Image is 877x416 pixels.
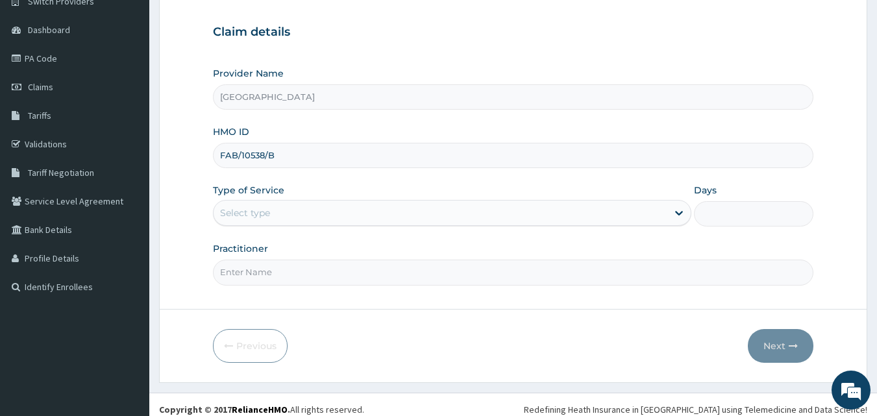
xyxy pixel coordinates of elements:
span: Tariffs [28,110,51,121]
label: Type of Service [213,184,284,197]
button: Next [748,329,813,363]
span: Claims [28,81,53,93]
span: Dashboard [28,24,70,36]
a: RelianceHMO [232,404,288,415]
strong: Copyright © 2017 . [159,404,290,415]
label: Provider Name [213,67,284,80]
span: Tariff Negotiation [28,167,94,178]
input: Enter Name [213,260,814,285]
h3: Claim details [213,25,814,40]
label: HMO ID [213,125,249,138]
input: Enter HMO ID [213,143,814,168]
button: Previous [213,329,288,363]
label: Days [694,184,717,197]
div: Select type [220,206,270,219]
label: Practitioner [213,242,268,255]
div: Redefining Heath Insurance in [GEOGRAPHIC_DATA] using Telemedicine and Data Science! [524,403,867,416]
